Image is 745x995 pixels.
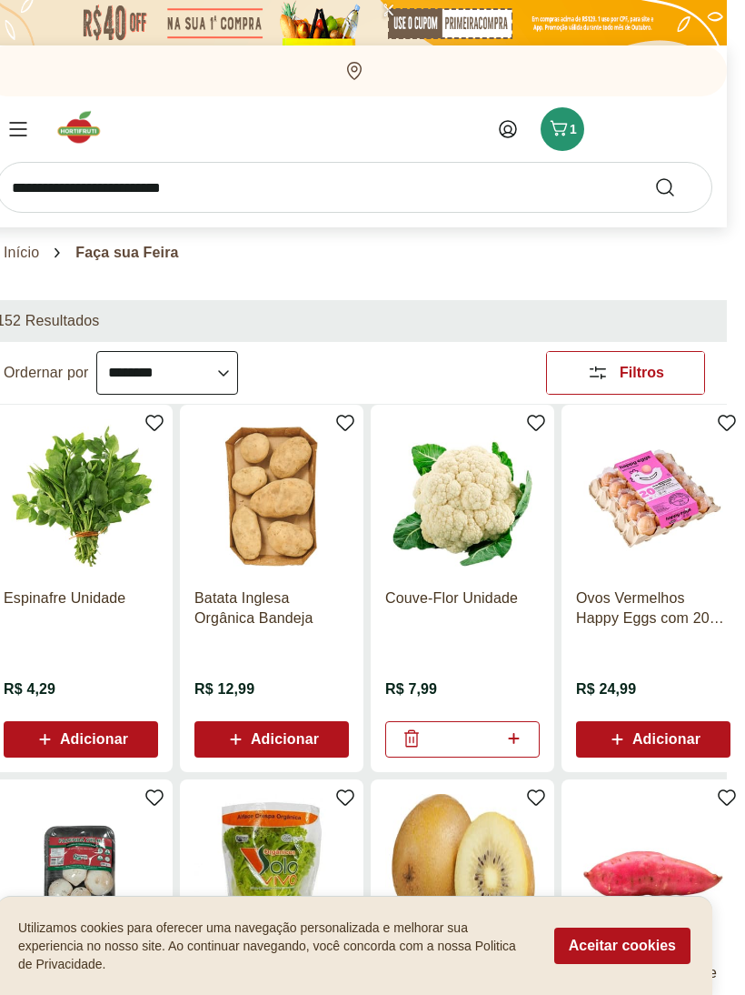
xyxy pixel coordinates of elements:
[385,794,540,949] img: Kiwi Gold Unidade
[194,721,349,758] button: Adicionar
[4,419,158,574] img: Espinafre Unidade
[18,919,532,973] p: Utilizamos cookies para oferecer uma navegação personalizada e melhorar sua experiencia no nosso ...
[194,679,254,699] span: R$ 12,99
[4,245,39,261] a: Início
[60,732,128,747] span: Adicionar
[541,107,584,151] button: Carrinho
[576,588,730,628] a: Ovos Vermelhos Happy Eggs com 20 unidades
[251,732,319,747] span: Adicionar
[194,419,349,574] img: Batata Inglesa Orgânica Bandeja
[576,721,730,758] button: Adicionar
[385,588,540,628] a: Couve-Flor Unidade
[587,362,609,384] svg: Abrir Filtros
[576,679,636,699] span: R$ 24,99
[570,122,577,136] span: 1
[632,732,700,747] span: Adicionar
[554,928,690,964] button: Aceitar cookies
[385,419,540,574] img: Couve-Flor Unidade
[4,363,89,383] label: Ordernar por
[654,176,698,198] button: Submit Search
[4,721,158,758] button: Adicionar
[4,794,158,949] img: Cogumelo Paris Orgânico 200g Unidade
[4,588,158,628] a: Espinafre Unidade
[75,245,178,261] span: Faça sua Feira
[576,419,730,574] img: Ovos Vermelhos Happy Eggs com 20 unidades
[620,366,664,380] span: Filtros
[55,109,115,146] img: Hortifruti
[4,679,55,699] span: R$ 4,29
[546,351,705,395] button: Filtros
[385,679,437,699] span: R$ 7,99
[576,794,730,949] img: Batata Doce Unidade
[194,794,349,949] img: Alface Crespa Orgânica Solo Vivo Unidade
[194,588,349,628] a: Batata Inglesa Orgânica Bandeja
